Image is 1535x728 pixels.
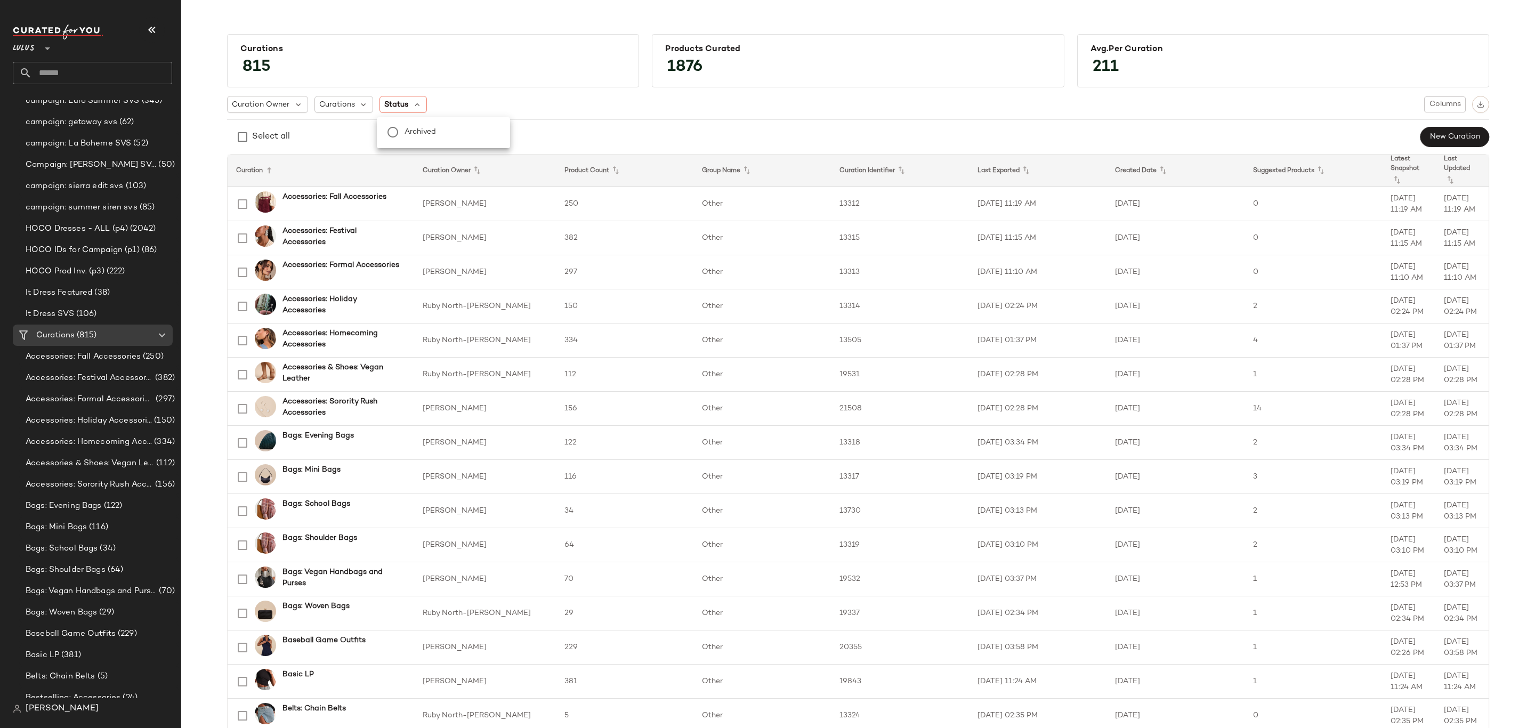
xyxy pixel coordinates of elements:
[1435,494,1489,528] td: [DATE] 03:13 PM
[255,191,276,213] img: 2727511_01_OM_2025-08-20.jpg
[26,372,153,384] span: Accessories: Festival Accessories
[556,289,693,323] td: 150
[141,351,164,363] span: (250)
[255,396,276,417] img: 2753231_02_topdown_2025-08-04.jpg
[1245,358,1382,392] td: 1
[1382,494,1435,528] td: [DATE] 03:13 PM
[1382,596,1435,630] td: [DATE] 02:34 PM
[1382,358,1435,392] td: [DATE] 02:28 PM
[693,460,831,494] td: Other
[1477,101,1484,108] img: svg%3e
[252,131,290,143] div: Select all
[1106,392,1244,426] td: [DATE]
[969,155,1106,187] th: Last Exported
[1382,187,1435,221] td: [DATE] 11:19 AM
[556,494,693,528] td: 34
[1435,392,1489,426] td: [DATE] 02:28 PM
[26,606,97,619] span: Bags: Woven Bags
[969,392,1106,426] td: [DATE] 02:28 PM
[232,99,289,110] span: Curation Owner
[657,48,713,86] span: 1876
[282,567,401,589] b: Bags: Vegan Handbags and Purses
[1245,323,1382,358] td: 4
[282,225,401,248] b: Accessories: Festival Accessories
[1245,221,1382,255] td: 0
[26,201,138,214] span: campaign: summer siren svs
[831,255,968,289] td: 13313
[1424,96,1466,112] button: Columns
[87,521,108,533] span: (116)
[282,635,366,646] b: Baseball Game Outfits
[1106,494,1244,528] td: [DATE]
[1382,630,1435,665] td: [DATE] 02:26 PM
[831,289,968,323] td: 13314
[282,601,350,612] b: Bags: Woven Bags
[26,692,120,704] span: Bestselling: Accessories
[255,601,276,622] img: 2750791_02_front_2025-08-08.jpg
[156,159,175,171] span: (50)
[831,665,968,699] td: 19843
[1106,289,1244,323] td: [DATE]
[1435,358,1489,392] td: [DATE] 02:28 PM
[693,630,831,665] td: Other
[693,392,831,426] td: Other
[26,702,99,715] span: [PERSON_NAME]
[1106,426,1244,460] td: [DATE]
[831,155,968,187] th: Curation Identifier
[414,460,556,494] td: [PERSON_NAME]
[693,426,831,460] td: Other
[140,244,157,256] span: (86)
[1106,155,1244,187] th: Created Date
[831,221,968,255] td: 13315
[1382,426,1435,460] td: [DATE] 03:34 PM
[693,323,831,358] td: Other
[969,494,1106,528] td: [DATE] 03:13 PM
[556,392,693,426] td: 156
[1435,596,1489,630] td: [DATE] 02:34 PM
[106,564,124,576] span: (64)
[556,323,693,358] td: 334
[969,562,1106,596] td: [DATE] 03:37 PM
[282,430,354,441] b: Bags: Evening Bags
[831,596,968,630] td: 19337
[693,358,831,392] td: Other
[414,426,556,460] td: [PERSON_NAME]
[556,358,693,392] td: 112
[831,426,968,460] td: 13318
[124,180,147,192] span: (103)
[282,464,341,475] b: Bags: Mini Bags
[26,159,156,171] span: Campaign: [PERSON_NAME] SVS
[693,187,831,221] td: Other
[153,372,175,384] span: (382)
[1435,187,1489,221] td: [DATE] 11:19 AM
[1245,392,1382,426] td: 14
[282,260,399,271] b: Accessories: Formal Accessories
[969,665,1106,699] td: [DATE] 11:24 AM
[1106,323,1244,358] td: [DATE]
[969,528,1106,562] td: [DATE] 03:10 PM
[116,628,137,640] span: (229)
[1420,127,1489,147] button: New Curation
[26,500,102,512] span: Bags: Evening Bags
[969,221,1106,255] td: [DATE] 11:15 AM
[831,630,968,665] td: 20355
[26,308,74,320] span: It Dress SVS
[1382,323,1435,358] td: [DATE] 01:37 PM
[831,358,968,392] td: 19531
[1106,630,1244,665] td: [DATE]
[255,225,276,247] img: 2720031_01_OM_2025-08-05.jpg
[26,415,152,427] span: Accessories: Holiday Accessories
[414,596,556,630] td: Ruby North-[PERSON_NAME]
[104,265,125,278] span: (222)
[1435,665,1489,699] td: [DATE] 11:24 AM
[556,596,693,630] td: 29
[75,329,96,342] span: (815)
[255,260,276,281] img: 2735831_03_OM_2025-07-21.jpg
[26,585,157,597] span: Bags: Vegan Handbags and Purses
[414,562,556,596] td: [PERSON_NAME]
[117,116,134,128] span: (62)
[414,155,556,187] th: Curation Owner
[26,287,92,299] span: It Dress Featured
[92,287,110,299] span: (38)
[255,362,276,383] img: 737212_2_01_OM_Retakes_2025-07-31.jpg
